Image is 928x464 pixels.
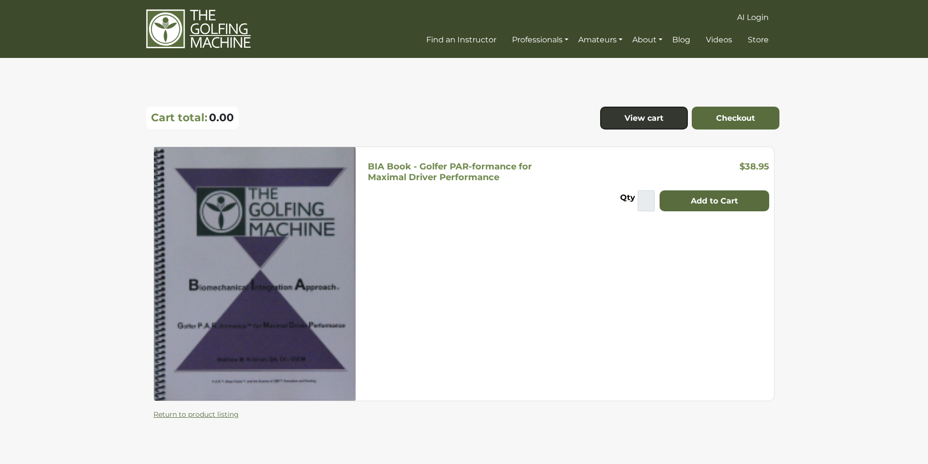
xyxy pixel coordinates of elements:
a: About [630,31,665,49]
span: AI Login [737,13,769,22]
span: Find an Instructor [426,35,496,44]
label: Qty [620,191,635,206]
span: Blog [672,35,690,44]
img: BIA Book - Golfer PAR-formance for Maximal Driver Performance [154,147,356,400]
a: Videos [703,31,735,49]
p: Cart total: [151,111,208,124]
span: 0.00 [209,111,234,124]
a: Amateurs [576,31,625,49]
a: Checkout [692,107,779,130]
a: Professionals [510,31,571,49]
button: Add to Cart [660,190,769,212]
a: Blog [670,31,693,49]
h3: $38.95 [739,162,769,175]
a: AI Login [735,9,771,26]
img: The Golfing Machine [146,9,251,49]
a: Find an Instructor [424,31,499,49]
span: Store [748,35,769,44]
a: Return to product listing [153,410,239,419]
a: View cart [600,107,688,130]
span: Videos [706,35,732,44]
h5: BIA Book - Golfer PAR-formance for Maximal Driver Performance [368,161,532,183]
a: Store [745,31,771,49]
